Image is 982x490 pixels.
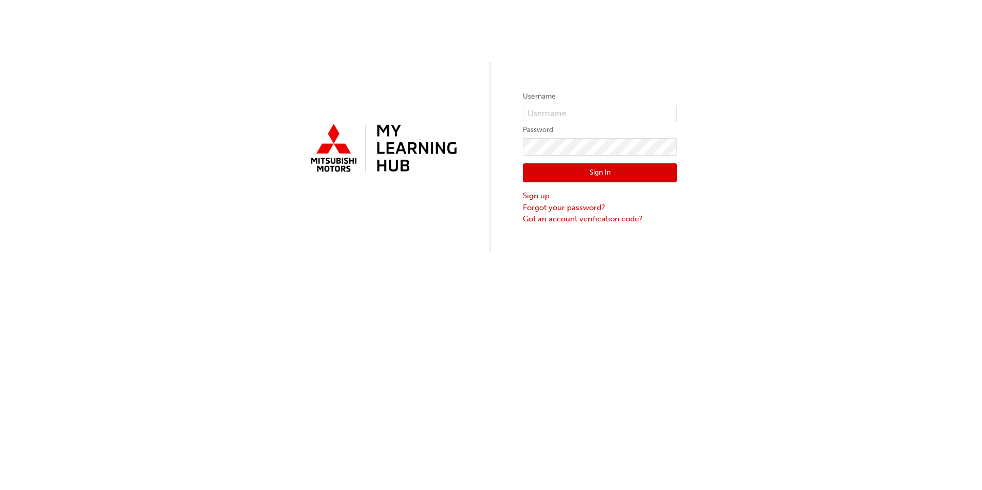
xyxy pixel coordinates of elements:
a: Forgot your password? [523,202,677,214]
a: Got an account verification code? [523,213,677,225]
img: mmal [305,120,459,178]
button: Sign In [523,163,677,183]
a: Sign up [523,190,677,202]
label: Password [523,124,677,136]
input: Username [523,105,677,122]
label: Username [523,90,677,103]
